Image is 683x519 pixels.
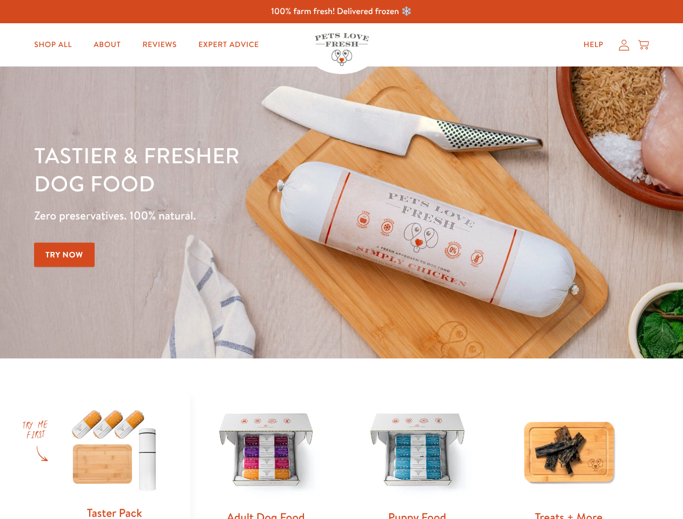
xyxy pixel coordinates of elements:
a: Try Now [34,243,95,267]
img: Pets Love Fresh [315,33,369,66]
a: Reviews [134,34,185,56]
p: Zero preservatives. 100% natural. [34,206,444,225]
a: Expert Advice [190,34,268,56]
a: About [85,34,129,56]
h1: Tastier & fresher dog food [34,141,444,197]
a: Help [575,34,612,56]
a: Shop All [25,34,81,56]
